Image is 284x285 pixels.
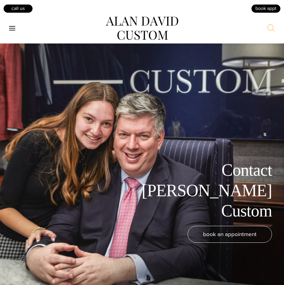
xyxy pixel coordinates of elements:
[3,4,33,13] a: Call Us
[106,17,178,40] img: alan david custom
[6,23,19,34] button: Open menu
[188,226,272,243] a: book an appointment
[203,230,257,239] span: book an appointment
[251,4,281,13] a: book appt
[264,21,278,36] button: View Search Form
[136,160,272,221] h1: Contact [PERSON_NAME] Custom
